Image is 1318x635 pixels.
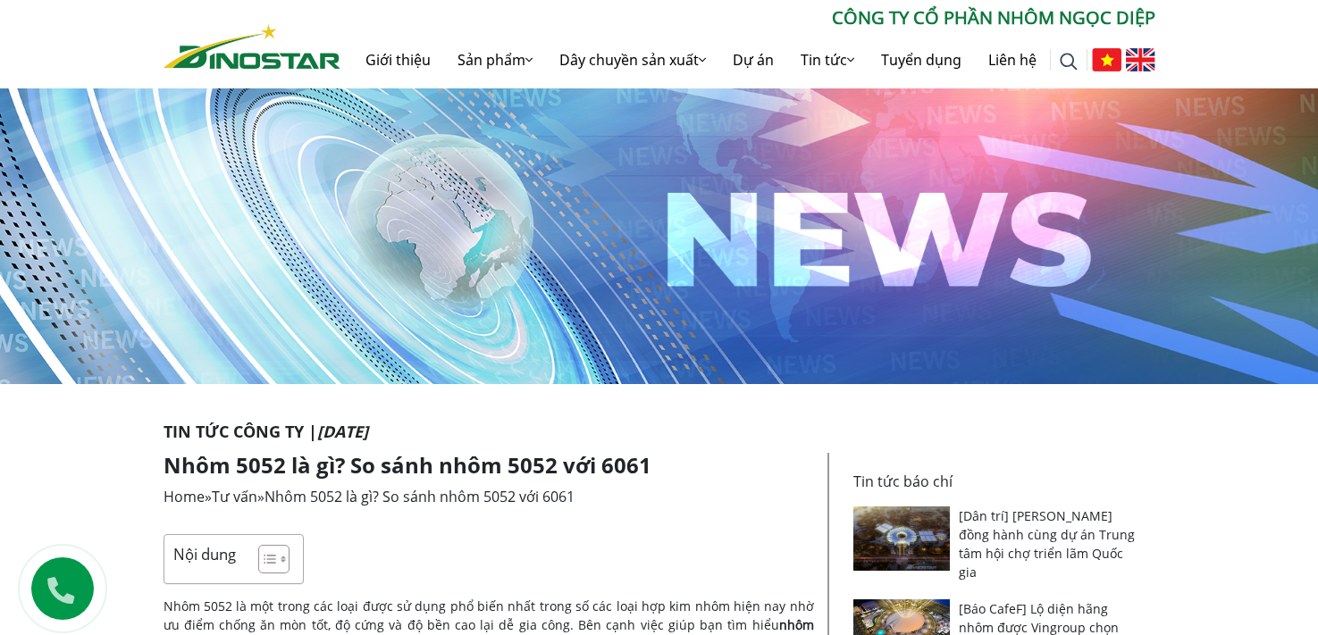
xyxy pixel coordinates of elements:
[546,31,719,88] a: Dây chuyền sản xuất
[164,420,1155,444] p: Tin tức Công ty |
[444,31,546,88] a: Sản phẩm
[212,487,257,506] a: Tư vấn
[1092,48,1121,71] img: Tiếng Việt
[352,31,444,88] a: Giới thiệu
[164,487,575,506] span: » »
[787,31,868,88] a: Tin tức
[975,31,1050,88] a: Liên hệ
[164,487,205,506] a: Home
[164,24,340,69] img: Nhôm Dinostar
[173,544,236,564] p: Nội dung
[317,421,368,442] i: [DATE]
[1060,53,1078,71] img: search
[340,4,1155,31] p: CÔNG TY CỔ PHẦN NHÔM NGỌC DIỆP
[959,507,1135,581] a: [Dân trí] [PERSON_NAME] đồng hành cùng dự án Trung tâm hội chợ triển lãm Quốc gia
[868,31,975,88] a: Tuyển dụng
[1126,48,1155,71] img: English
[264,487,575,506] span: Nhôm 5052 là gì? So sánh nhôm 5052 với 6061
[853,506,951,571] img: [Dân trí] Nhôm Ngọc Diệp đồng hành cùng dự án Trung tâm hội chợ triển lãm Quốc gia
[245,544,285,574] a: Toggle Table of Content
[719,31,787,88] a: Dự án
[164,453,814,479] h1: Nhôm 5052 là gì? So sánh nhôm 5052 với 6061
[853,471,1145,492] p: Tin tức báo chí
